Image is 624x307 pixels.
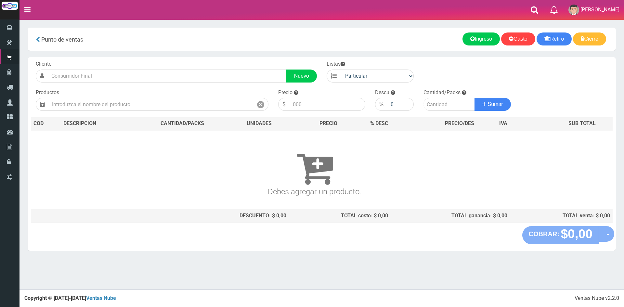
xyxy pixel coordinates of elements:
[423,89,461,96] label: Cantidad/Packs
[31,117,61,130] th: COD
[33,140,596,196] h3: Debes agregar un producto.
[36,60,51,68] label: Cliente
[135,117,230,130] th: CANTIDAD/PACKS
[36,89,59,96] label: Productos
[499,120,507,126] span: IVA
[568,120,596,127] span: SUB TOTAL
[375,89,389,96] label: Descu
[561,227,592,241] strong: $0,00
[393,212,507,220] div: TOTAL ganancia: $ 0,00
[370,120,388,126] span: % DESC
[387,98,414,111] input: 000
[230,117,289,130] th: UNIDADES
[462,32,500,45] a: Ingreso
[529,230,559,237] strong: COBRAR:
[73,120,96,126] span: CRIPCION
[319,120,337,127] span: PRECIO
[278,89,292,96] label: Precio
[474,98,511,111] button: Sumar
[573,32,606,45] a: Cierre
[49,98,253,111] input: Introduzca el nombre del producto
[24,295,116,301] strong: Copyright © [DATE]-[DATE]
[86,295,116,301] a: Ventas Nube
[445,120,474,126] span: PRECIO/DES
[568,5,579,15] img: User Image
[375,98,387,111] div: %
[290,98,365,111] input: 000
[580,6,619,13] span: [PERSON_NAME]
[327,60,345,68] label: Listas
[501,32,535,45] a: Gasto
[537,32,572,45] a: Retiro
[2,2,18,10] img: Logo grande
[513,212,610,220] div: TOTAL venta: $ 0,00
[41,36,83,43] span: Punto de ventas
[48,70,287,83] input: Consumidor Final
[292,212,388,220] div: TOTAL costo: $ 0,00
[278,98,290,111] div: $
[61,117,135,130] th: DES
[488,101,503,107] span: Sumar
[575,295,619,302] div: Ventas Nube v2.2.0
[286,70,317,83] a: Nuevo
[423,98,475,111] input: Cantidad
[137,212,286,220] div: DESCUENTO: $ 0,00
[522,226,599,244] button: COBRAR: $0,00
